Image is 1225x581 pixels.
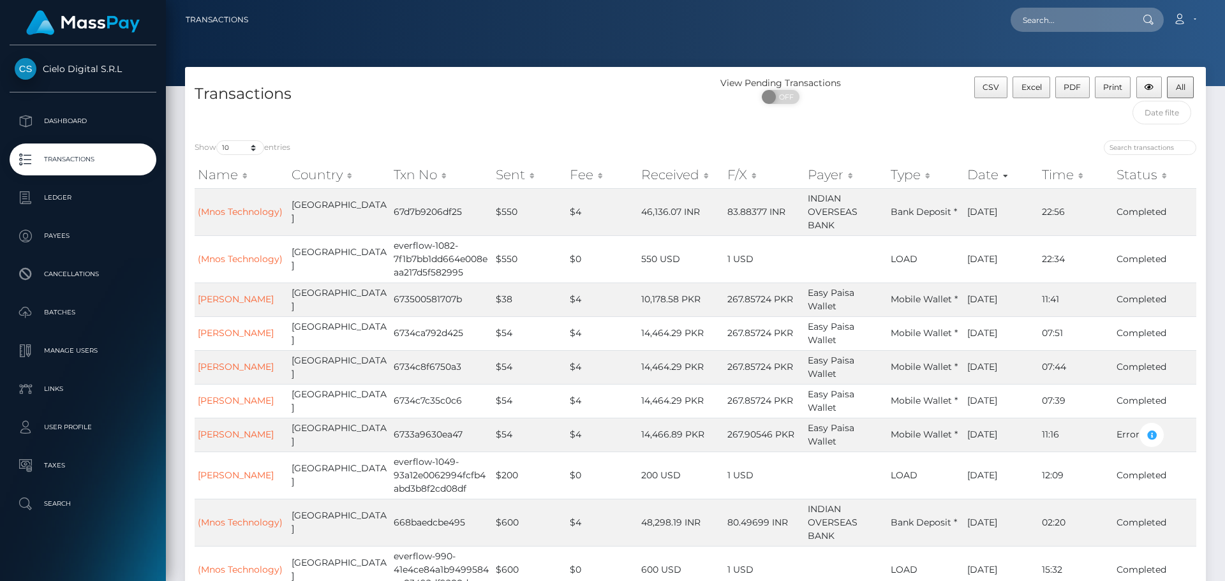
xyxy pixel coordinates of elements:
[974,77,1008,98] button: CSV
[983,82,999,92] span: CSV
[15,188,151,207] p: Ledger
[195,162,288,188] th: Name: activate to sort column ascending
[567,384,638,418] td: $4
[1113,188,1196,235] td: Completed
[15,150,151,169] p: Transactions
[10,335,156,367] a: Manage Users
[964,188,1039,235] td: [DATE]
[1013,77,1050,98] button: Excel
[288,499,390,546] td: [GEOGRAPHIC_DATA]
[1055,77,1090,98] button: PDF
[10,63,156,75] span: Cielo Digital S.R.L
[887,452,964,499] td: LOAD
[1011,8,1131,32] input: Search...
[567,499,638,546] td: $4
[493,452,567,499] td: $200
[15,112,151,131] p: Dashboard
[1039,418,1114,452] td: 11:16
[1113,452,1196,499] td: Completed
[195,140,290,155] label: Show entries
[724,350,805,384] td: 267.85724 PKR
[1167,77,1194,98] button: All
[1064,82,1081,92] span: PDF
[638,283,724,316] td: 10,178.58 PKR
[724,235,805,283] td: 1 USD
[390,350,493,384] td: 6734c8f6750a3
[887,162,964,188] th: Type: activate to sort column ascending
[567,418,638,452] td: $4
[695,77,866,90] div: View Pending Transactions
[10,143,156,175] a: Transactions
[887,316,964,350] td: Mobile Wallet *
[1136,77,1162,98] button: Column visibility
[638,452,724,499] td: 200 USD
[964,499,1039,546] td: [DATE]
[964,418,1039,452] td: [DATE]
[15,341,151,360] p: Manage Users
[1039,452,1114,499] td: 12:09
[724,452,805,499] td: 1 USD
[198,293,274,305] a: [PERSON_NAME]
[15,456,151,475] p: Taxes
[1039,162,1114,188] th: Time: activate to sort column ascending
[805,162,887,188] th: Payer: activate to sort column ascending
[288,350,390,384] td: [GEOGRAPHIC_DATA]
[964,235,1039,283] td: [DATE]
[10,297,156,328] a: Batches
[567,283,638,316] td: $4
[964,452,1039,499] td: [DATE]
[808,503,857,541] span: INDIAN OVERSEAS BANK
[493,384,567,418] td: $54
[1113,235,1196,283] td: Completed
[887,384,964,418] td: Mobile Wallet *
[493,316,567,350] td: $54
[887,418,964,452] td: Mobile Wallet *
[1039,283,1114,316] td: 11:41
[493,235,567,283] td: $550
[390,162,493,188] th: Txn No: activate to sort column ascending
[1113,162,1196,188] th: Status: activate to sort column ascending
[1039,350,1114,384] td: 07:44
[567,350,638,384] td: $4
[195,83,686,105] h4: Transactions
[288,188,390,235] td: [GEOGRAPHIC_DATA]
[15,379,151,399] p: Links
[493,162,567,188] th: Sent: activate to sort column ascending
[15,494,151,513] p: Search
[808,355,854,379] span: Easy Paisa Wallet
[808,193,857,231] span: INDIAN OVERSEAS BANK
[288,316,390,350] td: [GEOGRAPHIC_DATA]
[10,220,156,252] a: Payees
[724,188,805,235] td: 83.88377 INR
[1039,499,1114,546] td: 02:20
[15,226,151,246] p: Payees
[887,283,964,316] td: Mobile Wallet *
[198,253,283,265] a: (Mnos Technology)
[493,350,567,384] td: $54
[724,418,805,452] td: 267.90546 PKR
[808,422,854,447] span: Easy Paisa Wallet
[186,6,248,33] a: Transactions
[198,327,274,339] a: [PERSON_NAME]
[15,303,151,322] p: Batches
[808,287,854,312] span: Easy Paisa Wallet
[198,517,283,528] a: (Mnos Technology)
[493,418,567,452] td: $54
[288,162,390,188] th: Country: activate to sort column ascending
[10,182,156,214] a: Ledger
[26,10,140,35] img: MassPay Logo
[638,384,724,418] td: 14,464.29 PKR
[887,499,964,546] td: Bank Deposit *
[567,162,638,188] th: Fee: activate to sort column ascending
[808,388,854,413] span: Easy Paisa Wallet
[198,564,283,575] a: (Mnos Technology)
[10,105,156,137] a: Dashboard
[1113,283,1196,316] td: Completed
[390,235,493,283] td: everflow-1082-7f1b7bb1dd664e008eaa217d5f582995
[1039,188,1114,235] td: 22:56
[198,429,274,440] a: [PERSON_NAME]
[288,283,390,316] td: [GEOGRAPHIC_DATA]
[567,235,638,283] td: $0
[964,350,1039,384] td: [DATE]
[1113,316,1196,350] td: Completed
